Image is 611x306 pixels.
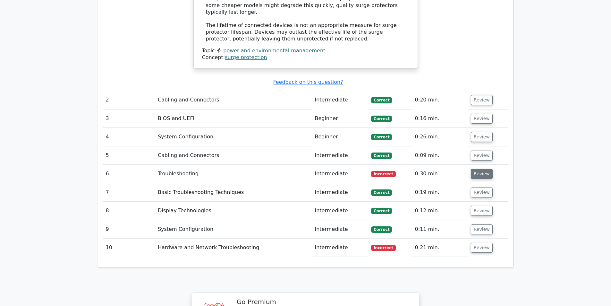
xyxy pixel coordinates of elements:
button: Review [471,95,493,105]
div: Topic: [202,48,409,54]
span: Correct [371,116,392,122]
span: Correct [371,134,392,140]
span: Correct [371,208,392,214]
td: 0:12 min. [412,202,468,220]
td: 0:26 min. [412,128,468,146]
td: 0:16 min. [412,109,468,128]
button: Review [471,224,493,234]
td: Display Technologies [155,202,312,220]
td: Troubleshooting [155,165,312,183]
td: 4 [103,128,155,146]
td: Intermediate [312,165,369,183]
span: Incorrect [371,245,396,251]
td: Cabling and Connectors [155,146,312,165]
td: System Configuration [155,220,312,239]
td: 0:19 min. [412,183,468,202]
td: 10 [103,239,155,257]
td: 8 [103,202,155,220]
button: Review [471,188,493,197]
td: 0:20 min. [412,91,468,109]
button: Review [471,114,493,124]
td: Intermediate [312,220,369,239]
td: 5 [103,146,155,165]
td: Beginner [312,109,369,128]
td: BIOS and UEFI [155,109,312,128]
a: power and environmental management [223,48,325,54]
span: Correct [371,226,392,233]
td: 7 [103,183,155,202]
button: Review [471,206,493,216]
td: Beginner [312,128,369,146]
button: Review [471,132,493,142]
td: 0:21 min. [412,239,468,257]
td: Hardware and Network Troubleshooting [155,239,312,257]
button: Review [471,243,493,253]
span: Correct [371,189,392,196]
a: surge protection [225,54,267,60]
span: Incorrect [371,171,396,177]
td: Intermediate [312,183,369,202]
span: Correct [371,97,392,103]
td: System Configuration [155,128,312,146]
td: 3 [103,109,155,128]
td: Intermediate [312,146,369,165]
td: 0:09 min. [412,146,468,165]
span: Correct [371,153,392,159]
div: Concept: [202,54,409,61]
td: Intermediate [312,91,369,109]
td: 9 [103,220,155,239]
td: Intermediate [312,239,369,257]
button: Review [471,169,493,179]
td: 2 [103,91,155,109]
td: 0:30 min. [412,165,468,183]
td: 0:11 min. [412,220,468,239]
td: Cabling and Connectors [155,91,312,109]
td: Intermediate [312,202,369,220]
td: 6 [103,165,155,183]
td: Basic Troubleshooting Techniques [155,183,312,202]
a: Feedback on this question? [273,79,343,85]
button: Review [471,151,493,161]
